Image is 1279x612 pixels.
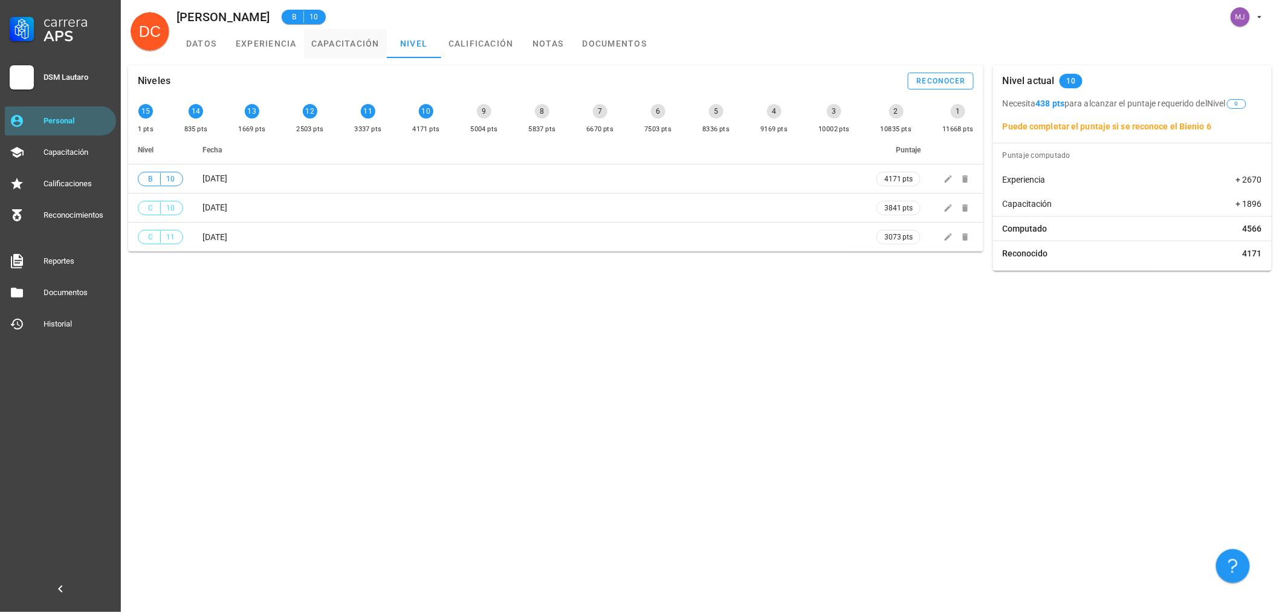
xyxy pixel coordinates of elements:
div: 10 [419,104,433,119]
div: 1 pts [138,123,154,135]
a: Reportes [5,247,116,276]
span: Reconocido [1003,247,1048,259]
a: Reconocimientos [5,201,116,230]
div: 3 [827,104,841,119]
div: Reconocimientos [44,210,111,220]
div: 10835 pts [881,123,912,135]
span: 4171 pts [884,173,913,185]
span: Fecha [202,146,222,154]
span: Puntaje [896,146,921,154]
span: 10 [1067,74,1076,88]
div: Carrera [44,15,111,29]
b: 438 pts [1036,99,1065,108]
div: 6670 pts [586,123,614,135]
a: Documentos [5,278,116,307]
span: B [146,173,155,185]
a: Capacitación [5,138,116,167]
div: 2 [889,104,904,119]
a: nivel [387,29,441,58]
div: 8 [535,104,549,119]
a: documentos [575,29,655,58]
th: Puntaje [867,135,930,164]
div: 11 [361,104,375,119]
div: 9 [477,104,491,119]
span: Nivel [138,146,154,154]
a: capacitación [304,29,387,58]
span: DC [139,12,161,51]
div: Nivel actual [1003,65,1055,97]
div: 5004 pts [470,123,497,135]
div: DSM Lautaro [44,73,111,82]
span: 9 [1235,100,1239,108]
div: Capacitación [44,148,111,157]
span: [DATE] [202,203,227,212]
span: Capacitación [1003,198,1052,210]
div: 7 [593,104,607,119]
span: C [146,231,155,243]
a: experiencia [228,29,304,58]
span: [DATE] [202,174,227,183]
div: 4 [767,104,782,119]
div: APS [44,29,111,44]
div: [PERSON_NAME] [176,10,270,24]
th: Nivel [128,135,193,164]
div: reconocer [916,77,966,85]
span: + 1896 [1236,198,1262,210]
a: calificación [441,29,521,58]
span: Nivel [1207,99,1248,108]
span: B [289,11,299,23]
span: Computado [1003,223,1047,235]
div: 835 pts [184,123,208,135]
div: 5837 pts [528,123,555,135]
span: 3073 pts [884,231,913,243]
div: Niveles [138,65,170,97]
span: 3841 pts [884,202,913,214]
span: 4171 [1243,247,1262,259]
div: Historial [44,319,111,329]
span: 10 [309,11,319,23]
div: avatar [1231,7,1250,27]
div: Personal [44,116,111,126]
div: avatar [131,12,169,51]
span: 11 [166,231,175,243]
div: 11668 pts [942,123,974,135]
div: 10002 pts [818,123,850,135]
div: 12 [303,104,317,119]
a: Calificaciones [5,169,116,198]
div: 7503 pts [644,123,672,135]
a: datos [174,29,228,58]
div: Calificaciones [44,179,111,189]
button: reconocer [908,73,974,90]
div: 15 [138,104,153,119]
span: 10 [166,173,175,185]
div: Reportes [44,256,111,266]
div: 5 [709,104,724,119]
a: notas [521,29,575,58]
div: 6 [651,104,665,119]
a: Historial [5,310,116,339]
div: 13 [245,104,259,119]
p: Necesita para alcanzar el puntaje requerido del [1003,97,1262,110]
div: 9169 pts [760,123,788,135]
span: C [146,202,155,214]
div: 1 [951,104,965,119]
div: 8336 pts [702,123,730,135]
div: 4171 pts [412,123,439,135]
div: Puntaje computado [998,143,1272,168]
th: Fecha [193,135,867,164]
div: 1669 pts [238,123,265,135]
span: Experiencia [1003,174,1046,186]
span: 10 [166,202,175,214]
b: Puede completar el puntaje si se reconoce el Bienio 6 [1003,122,1211,131]
span: 4566 [1243,223,1262,235]
div: 3337 pts [354,123,381,135]
div: 2503 pts [296,123,323,135]
div: Documentos [44,288,111,298]
span: [DATE] [202,232,227,242]
div: 14 [189,104,203,119]
a: Personal [5,106,116,135]
span: + 2670 [1236,174,1262,186]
